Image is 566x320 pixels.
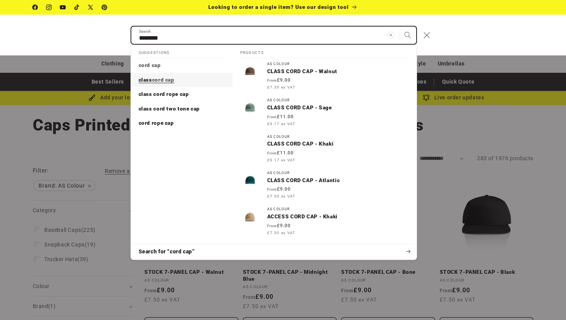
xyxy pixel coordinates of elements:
[267,68,409,75] p: CLASS CORD CAP - Walnut
[267,188,277,191] span: From
[139,45,225,59] h2: Suggestions
[267,114,294,119] strong: £11.00
[208,4,349,10] span: Looking to order a single item? Use our design tool
[139,248,195,256] span: Search for “cord cap”
[233,203,417,240] a: AS ColourACCESS CORD CAP - Khaki From£9.00 £7.50 ex VAT
[139,120,174,126] span: cord rope cap
[152,77,174,83] mark: cord cap
[267,223,291,228] strong: £9.00
[267,224,277,228] span: From
[267,193,295,199] span: £7.50 ex VAT
[131,102,233,116] a: class cord two tone cap
[434,237,566,320] iframe: Chat Widget
[267,135,409,139] div: AS Colour
[267,177,409,184] p: CLASS CORD CAP - Atlantic
[233,167,417,203] a: AS ColourCLASS CORD CAP - Atlantic From£9.00 £7.50 ex VAT
[240,98,260,117] img: CLASS CORD CAP - Sage
[139,77,152,83] span: class
[267,171,409,175] div: AS Colour
[267,186,291,192] strong: £9.00
[267,104,409,111] p: CLASS CORD CAP - Sage
[267,79,277,82] span: From
[240,62,260,81] img: CLASS CORD CAP - Walnut
[139,120,174,127] p: cord rope cap
[382,27,399,44] button: Clear search term
[267,121,295,127] span: £9.17 ex VAT
[267,150,294,156] strong: £11.00
[240,171,260,190] img: CLASS CORD CAP - Atlantic
[267,213,409,220] p: ACCESS CORD CAP - Khaki
[139,106,200,112] span: class cord two tone cap
[267,62,409,66] div: AS Colour
[233,131,417,167] a: AS ColourCLASS CORD CAP - Khaki From£11.00 £9.17 ex VAT
[131,116,233,131] a: cord rope cap
[139,91,189,97] span: class cord rope cap
[267,84,295,90] span: £7.50 ex VAT
[240,45,409,59] h2: Products
[139,91,189,98] p: class cord rope cap
[267,157,295,163] span: £9.17 ex VAT
[267,151,277,155] span: From
[139,106,200,112] p: class cord two tone cap
[131,87,233,102] a: class cord rope cap
[233,58,417,94] a: AS ColourCLASS CORD CAP - Walnut From£9.00 £7.50 ex VAT
[233,94,417,131] a: AS ColourCLASS CORD CAP - Sage From£11.00 £9.17 ex VAT
[267,230,295,236] span: £7.50 ex VAT
[131,73,233,87] a: class cord cap
[267,77,291,83] strong: £9.00
[267,115,277,119] span: From
[419,27,435,44] button: Close
[267,141,409,147] p: CLASS CORD CAP - Khaki
[267,98,409,102] div: AS Colour
[139,62,161,68] mark: cord cap
[131,58,233,73] a: cord cap
[399,27,416,44] button: Search
[139,77,174,84] p: class cord cap
[240,207,260,226] img: ACCESS CORD CAP - Khaki
[139,62,161,69] p: cord cap
[267,207,409,211] div: AS Colour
